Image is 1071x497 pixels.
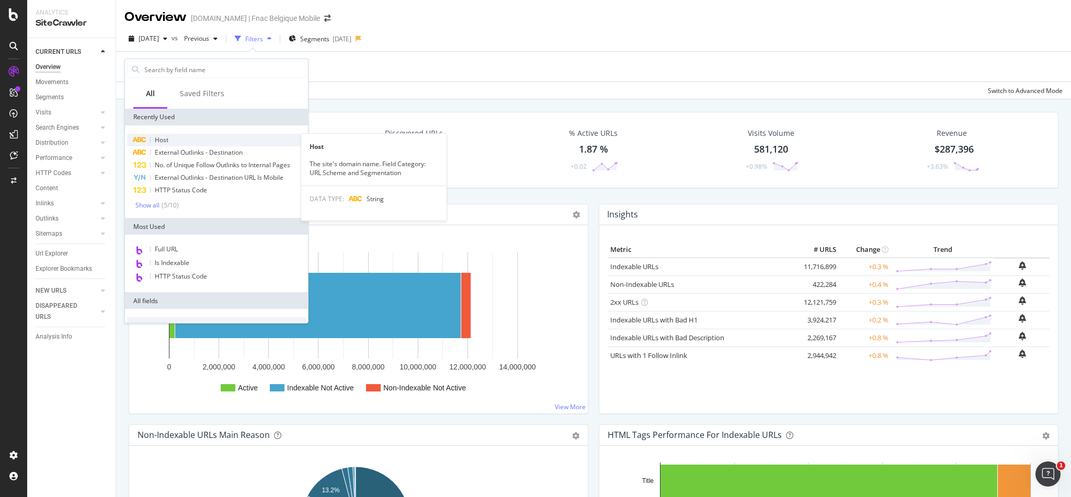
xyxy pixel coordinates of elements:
text: 0 [167,363,172,371]
div: Discovered URLs [385,128,443,138]
div: bell-plus [1019,296,1026,305]
a: Sitemaps [36,228,98,239]
a: HTTP Codes [36,168,98,179]
div: Distribution [36,137,69,148]
a: Performance [36,153,98,164]
a: Inlinks [36,198,98,209]
text: 4,000,000 [253,363,285,371]
div: arrow-right-arrow-left [324,15,331,22]
div: Outlinks [36,213,59,224]
button: Segments[DATE] [284,30,356,47]
td: +0.8 % [839,329,891,346]
div: Segments [36,92,64,103]
span: 1 [1057,461,1065,470]
a: Content [36,183,108,194]
div: Content [36,183,58,194]
td: 2,944,942 [797,346,839,364]
div: bell-plus [1019,350,1026,358]
text: 13.2% [322,487,339,494]
div: Saved Filters [180,88,224,99]
a: URLs with 1 Follow Inlink [610,351,687,360]
td: +0.3 % [839,258,891,276]
button: Previous [180,30,222,47]
div: Most Used [125,218,308,235]
text: 10,000,000 [400,363,436,371]
a: Movements [36,77,108,88]
text: Indexable Not Active [287,384,354,392]
td: 12,121,759 [797,293,839,311]
td: +0.4 % [839,275,891,293]
div: gear [1042,432,1050,440]
td: 11,716,899 [797,258,839,276]
div: +0.98% [746,162,767,171]
a: Search Engines [36,122,98,133]
iframe: Intercom live chat [1035,461,1061,487]
button: [DATE] [124,30,172,47]
div: Analysis Info [36,331,72,342]
div: URLs [127,317,306,334]
div: Url Explorer [36,248,68,259]
text: 8,000,000 [352,363,384,371]
a: Outlinks [36,213,98,224]
span: No. of Unique Follow Outlinks to Internal Pages [155,160,290,169]
div: Show all [135,202,159,209]
input: Search by field name [143,62,305,77]
a: Indexable URLs with Bad H1 [610,315,698,325]
span: Is Indexable [155,258,189,267]
div: All fields [125,292,308,309]
div: Analytics [36,8,107,17]
div: 1.87 % [579,143,608,156]
text: 2,000,000 [202,363,235,371]
div: HTML Tags Performance for Indexable URLs [608,430,782,440]
a: CURRENT URLS [36,47,98,57]
a: Explorer Bookmarks [36,263,108,274]
td: 2,269,167 [797,329,839,346]
a: Analysis Info [36,331,108,342]
div: Movements [36,77,69,88]
div: [DOMAIN_NAME] | Fnac Belgique Mobile [191,13,320,24]
td: +0.8 % [839,346,891,364]
a: 2xx URLs [610,297,639,307]
a: NEW URLS [36,285,98,296]
h4: Insights [607,207,638,222]
div: +3.63% [927,162,948,171]
a: View More [555,402,586,411]
span: Full URL [155,245,178,253]
th: # URLS [797,242,839,258]
td: +0.3 % [839,293,891,311]
button: Filters [231,30,276,47]
div: 581,120 [754,143,788,156]
div: bell-plus [1019,261,1026,270]
span: Segments [300,34,329,43]
text: Active [238,384,258,392]
th: Trend [891,242,995,258]
span: External Outlinks - Destination URL Is Mobile [155,173,283,182]
a: Distribution [36,137,98,148]
text: Title [642,477,654,484]
td: +0.2 % [839,311,891,329]
div: SiteCrawler [36,17,107,29]
div: gear [572,432,579,440]
a: DISAPPEARED URLS [36,300,98,322]
div: % Active URLs [569,128,618,138]
div: [DATE] [333,34,351,43]
td: 422,284 [797,275,839,293]
div: Overview [36,62,61,73]
a: Indexable URLs with Bad Description [610,333,724,342]
a: Url Explorer [36,248,108,259]
th: Change [839,242,891,258]
div: Explorer Bookmarks [36,263,92,274]
button: Switch to Advanced Mode [984,82,1063,99]
div: Switch to Advanced Mode [988,86,1063,95]
div: ( 5 / 10 ) [159,201,179,210]
div: Non-Indexable URLs Main Reason [138,430,270,440]
a: Indexable URLs [610,262,658,271]
span: 2025 Sep. 5th [139,34,159,43]
svg: A chart. [138,242,574,405]
span: $287,396 [935,143,974,155]
div: NEW URLS [36,285,66,296]
div: All [146,88,155,99]
span: External Outlinks - Destination [155,148,243,157]
div: Inlinks [36,198,54,209]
